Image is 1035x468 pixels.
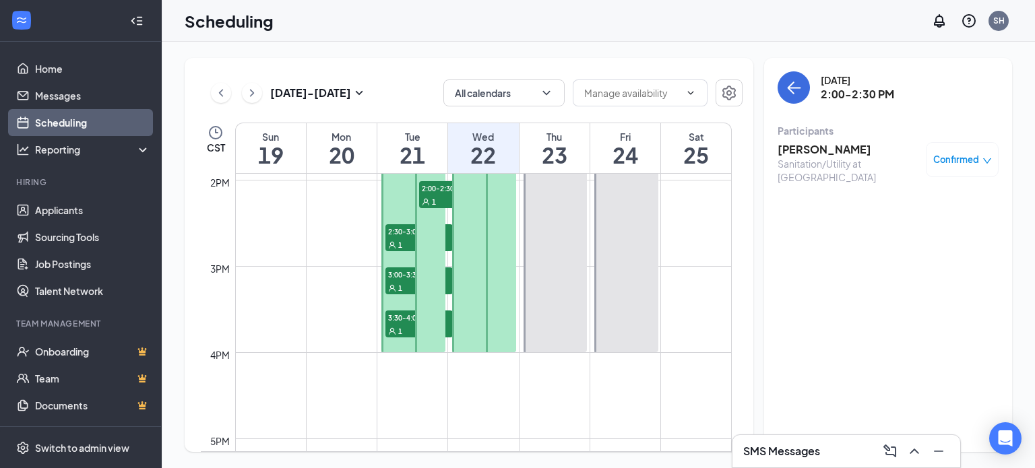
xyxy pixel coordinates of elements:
a: Sourcing Tools [35,224,150,250]
div: Participants [778,124,999,137]
div: Sat [661,130,731,143]
span: CST [207,141,225,154]
a: SurveysCrown [35,419,150,446]
span: 1 [432,197,436,207]
a: October 25, 2025 [661,123,731,173]
div: Mon [307,130,377,143]
span: Confirmed [933,153,979,166]
a: TeamCrown [35,365,150,392]
svg: ChevronRight [245,85,259,101]
button: ChevronLeft [211,83,231,103]
svg: User [422,198,430,206]
div: 5pm [208,434,232,448]
input: Manage availability [584,86,680,100]
div: Open Intercom Messenger [989,422,1022,455]
button: All calendarsChevronDown [443,79,565,106]
a: October 24, 2025 [590,123,660,173]
div: Sun [236,130,306,143]
svg: ChevronUp [906,443,922,459]
h1: 22 [448,143,518,166]
button: Settings [716,79,743,106]
span: 2:30-3:00 PM [385,224,453,238]
svg: Collapse [130,14,144,28]
div: Switch to admin view [35,441,129,455]
svg: ChevronLeft [214,85,228,101]
h1: 25 [661,143,731,166]
svg: ChevronDown [685,88,696,98]
button: ChevronUp [904,440,925,462]
h1: 21 [377,143,447,166]
h1: 19 [236,143,306,166]
h3: [DATE] - [DATE] [270,86,351,100]
button: Minimize [928,440,949,462]
svg: Minimize [931,443,947,459]
a: Messages [35,82,150,109]
div: Team Management [16,318,148,329]
div: 2pm [208,175,232,190]
span: 1 [398,240,402,250]
div: Wed [448,130,518,143]
a: OnboardingCrown [35,338,150,365]
h1: Scheduling [185,9,274,32]
h3: SMS Messages [743,444,820,459]
div: SH [993,15,1005,26]
svg: WorkstreamLogo [15,13,28,27]
button: back-button [778,71,810,104]
a: October 21, 2025 [377,123,447,173]
button: ComposeMessage [879,440,901,462]
svg: Settings [16,441,30,455]
a: Talent Network [35,277,150,304]
div: Hiring [16,176,148,188]
svg: ChevronDown [540,86,553,100]
div: Thu [520,130,590,143]
svg: User [388,284,396,292]
svg: ArrowLeft [786,79,802,96]
a: October 20, 2025 [307,123,377,173]
button: ChevronRight [242,83,262,103]
h1: 23 [520,143,590,166]
a: October 22, 2025 [448,123,518,173]
svg: Analysis [16,143,30,156]
svg: Clock [208,125,224,141]
svg: SmallChevronDown [351,85,367,101]
svg: User [388,241,396,249]
div: 4pm [208,347,232,362]
div: Fri [590,130,660,143]
h3: [PERSON_NAME] [778,142,919,157]
span: 3:00-3:30 PM [385,267,453,281]
a: Scheduling [35,109,150,136]
svg: QuestionInfo [961,13,977,29]
svg: ComposeMessage [882,443,898,459]
svg: Settings [721,85,737,101]
span: 3:30-4:00 PM [385,310,453,324]
span: down [982,156,992,166]
span: 2:00-2:30 PM [419,181,487,195]
a: Job Postings [35,250,150,277]
div: [DATE] [821,73,894,87]
div: 3pm [208,261,232,276]
h3: 2:00-2:30 PM [821,87,894,102]
div: Tue [377,130,447,143]
a: October 23, 2025 [520,123,590,173]
a: DocumentsCrown [35,392,150,419]
span: 1 [398,283,402,293]
svg: User [388,327,396,335]
a: Applicants [35,197,150,224]
span: 1 [398,327,402,336]
h1: 24 [590,143,660,166]
h1: 20 [307,143,377,166]
div: Reporting [35,143,151,156]
a: Home [35,55,150,82]
a: October 19, 2025 [236,123,306,173]
svg: Notifications [931,13,947,29]
div: Sanitation/Utility at [GEOGRAPHIC_DATA] [778,157,919,184]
